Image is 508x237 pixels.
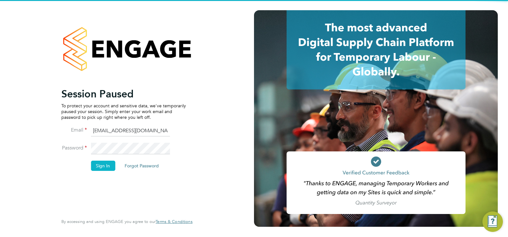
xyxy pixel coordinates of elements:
a: Terms & Conditions [156,219,192,224]
button: Sign In [91,161,115,171]
button: Forgot Password [119,161,164,171]
label: Email [61,127,87,134]
input: Enter your work email... [91,125,170,137]
span: By accessing and using ENGAGE you agree to our [61,219,192,224]
button: Engage Resource Center [482,211,503,232]
h2: Session Paused [61,88,186,100]
label: Password [61,145,87,151]
p: To protect your account and sensitive data, we've temporarily paused your session. Simply enter y... [61,103,186,120]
